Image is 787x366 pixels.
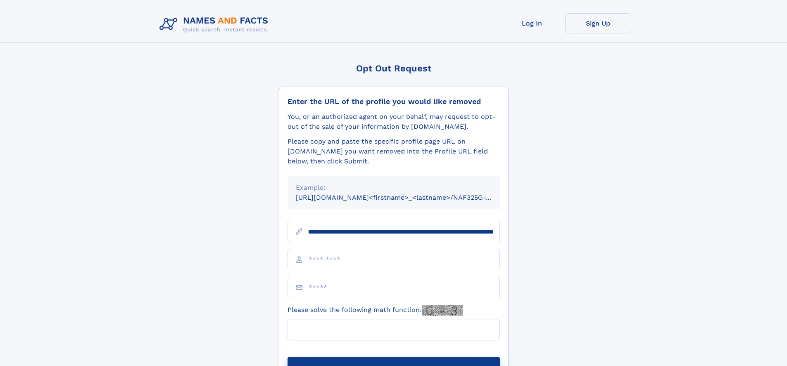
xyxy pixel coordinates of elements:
[499,13,565,33] a: Log In
[279,63,509,73] div: Opt Out Request
[288,305,463,316] label: Please solve the following math function:
[288,97,500,106] div: Enter the URL of the profile you would like removed
[296,194,516,201] small: [URL][DOMAIN_NAME]<firstname>_<lastname>/NAF325G-xxxxxxxx
[296,183,492,193] div: Example:
[288,112,500,132] div: You, or an authorized agent on your behalf, may request to opt-out of the sale of your informatio...
[288,137,500,166] div: Please copy and paste the specific profile page URL on [DOMAIN_NAME] you want removed into the Pr...
[565,13,631,33] a: Sign Up
[156,13,275,35] img: Logo Names and Facts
